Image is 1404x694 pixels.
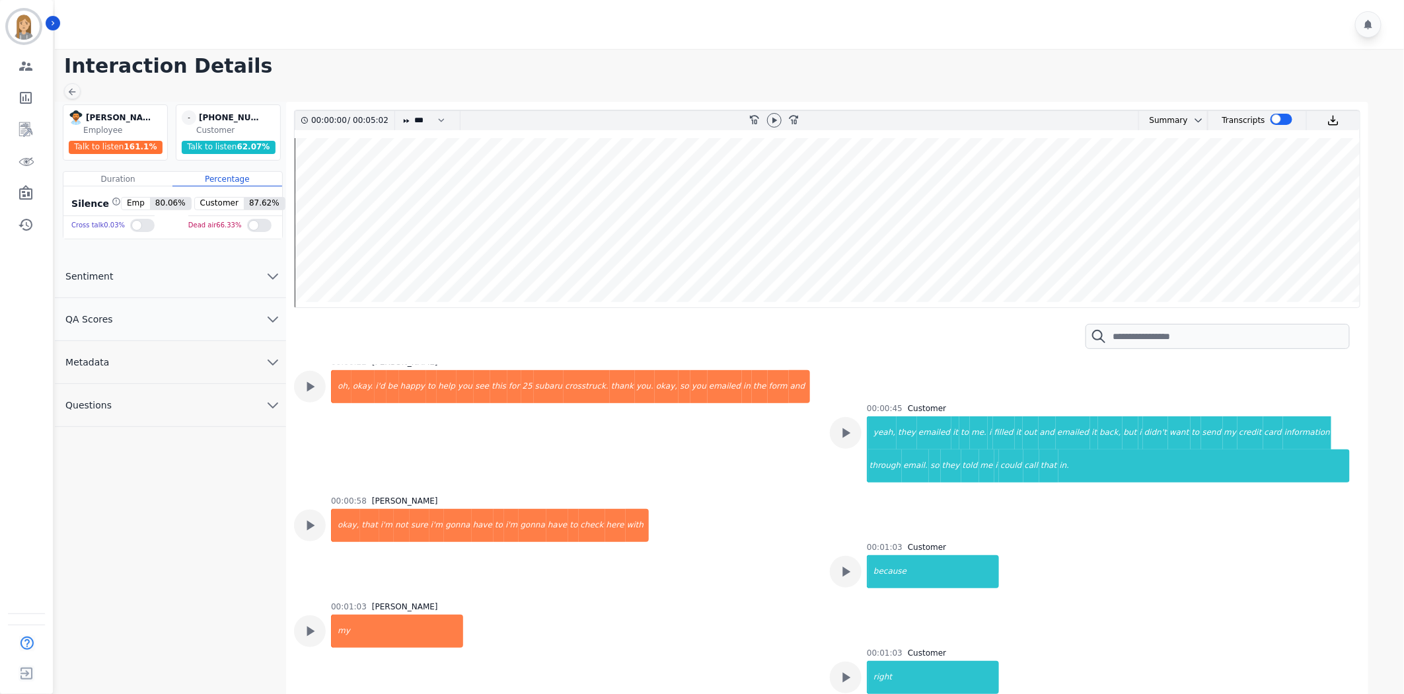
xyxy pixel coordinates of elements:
div: here [605,509,626,542]
span: 161.1 % [124,142,157,151]
div: it [1090,416,1098,449]
div: it [951,416,959,449]
div: [PERSON_NAME] [86,110,152,125]
div: back, [1098,416,1122,449]
svg: chevron down [265,397,281,413]
span: Sentiment [55,270,124,283]
div: you [690,370,708,403]
svg: chevron down [1193,115,1204,126]
div: emailed [1056,416,1090,449]
div: and [789,370,811,403]
div: Transcripts [1222,111,1265,130]
div: i [988,416,992,449]
div: i'm [429,509,444,542]
div: credit [1238,416,1263,449]
span: - [182,110,196,125]
div: 00:01:03 [867,542,903,553]
div: i'm [504,509,519,542]
button: chevron down [1188,115,1204,126]
div: Employee [83,125,165,135]
div: Customer [908,403,946,414]
div: see [474,370,490,403]
div: crosstruck. [564,370,610,403]
div: oh, [332,370,351,403]
div: gonna [519,509,546,542]
div: this [490,370,507,403]
div: / [311,111,392,130]
div: they [897,416,917,449]
button: Questions chevron down [55,384,286,427]
div: have [472,509,494,542]
div: that [1039,449,1058,482]
div: card [1263,416,1283,449]
div: me. [970,416,988,449]
div: 00:00:45 [867,403,903,414]
div: so [929,449,941,482]
img: download audio [1327,114,1339,126]
div: Summary [1139,111,1188,130]
div: you. [635,370,655,403]
div: Silence [69,197,121,210]
button: QA Scores chevron down [55,298,286,341]
div: through [868,449,902,482]
div: information [1283,416,1331,449]
div: to [568,509,579,542]
div: Customer [908,648,946,658]
span: 80.06 % [150,198,191,210]
div: 00:00:00 [311,111,348,130]
div: be [387,370,399,403]
svg: chevron down [265,354,281,370]
div: filled [993,416,1015,449]
div: the [752,370,768,403]
button: Sentiment chevron down [55,255,286,298]
div: me [979,449,994,482]
span: Questions [55,399,122,412]
div: out [1023,416,1039,449]
div: Dead air 66.33 % [188,216,242,235]
div: and [1039,416,1056,449]
img: Bordered avatar [8,11,40,42]
div: but [1123,416,1138,449]
div: i'm [379,509,394,542]
div: my [332,615,463,648]
div: emailed [917,416,951,449]
div: form [768,370,789,403]
div: [PERSON_NAME] [372,601,438,612]
div: yeah, [868,416,897,449]
div: call [1023,449,1040,482]
div: i [994,449,999,482]
div: 00:00:58 [331,496,367,506]
div: subaru [534,370,564,403]
div: not [394,509,410,542]
span: 87.62 % [244,198,285,210]
div: 00:01:03 [331,601,367,612]
div: Customer [196,125,277,135]
div: check [579,509,605,542]
div: so [679,370,690,403]
div: want [1168,416,1190,449]
div: Cross talk 0.03 % [71,216,125,235]
div: to [959,416,970,449]
div: right [868,661,999,694]
div: i [1138,416,1143,449]
div: [PERSON_NAME] [372,496,438,506]
div: 00:01:03 [867,648,903,658]
svg: chevron down [265,311,281,327]
span: Emp [122,198,150,210]
div: [PHONE_NUMBER] [199,110,265,125]
div: it [1015,416,1023,449]
span: QA Scores [55,313,124,326]
div: thank [610,370,635,403]
div: Percentage [172,172,281,186]
div: i'd [375,370,387,403]
h1: Interaction Details [64,54,1404,78]
span: Customer [195,198,244,210]
div: in. [1058,449,1350,482]
div: Talk to listen [182,141,276,154]
div: have [546,509,568,542]
div: Customer [908,542,946,553]
div: to [426,370,437,403]
div: in [742,370,752,403]
svg: chevron down [265,268,281,284]
div: 00:05:02 [350,111,387,130]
